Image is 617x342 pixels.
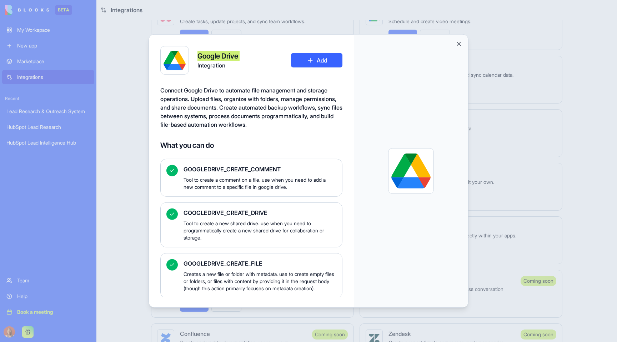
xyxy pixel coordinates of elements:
[184,165,336,173] span: GOOGLEDRIVE_CREATE_COMMENT
[160,87,342,128] span: Connect Google Drive to automate file management and storage operations. Upload files, organize w...
[197,61,238,70] span: Integration
[291,53,342,67] button: Add
[160,140,342,150] h4: What you can do
[184,220,336,241] span: Tool to create a new shared drive. use when you need to programmatically create a new shared driv...
[184,271,336,292] span: Creates a new file or folder with metadata. use to create empty files or folders, or files with c...
[197,51,238,61] h4: Google Drive
[184,259,336,268] span: GOOGLEDRIVE_CREATE_FILE
[184,176,336,191] span: Tool to create a comment on a file. use when you need to add a new comment to a specific file in ...
[184,208,336,217] span: GOOGLEDRIVE_CREATE_DRIVE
